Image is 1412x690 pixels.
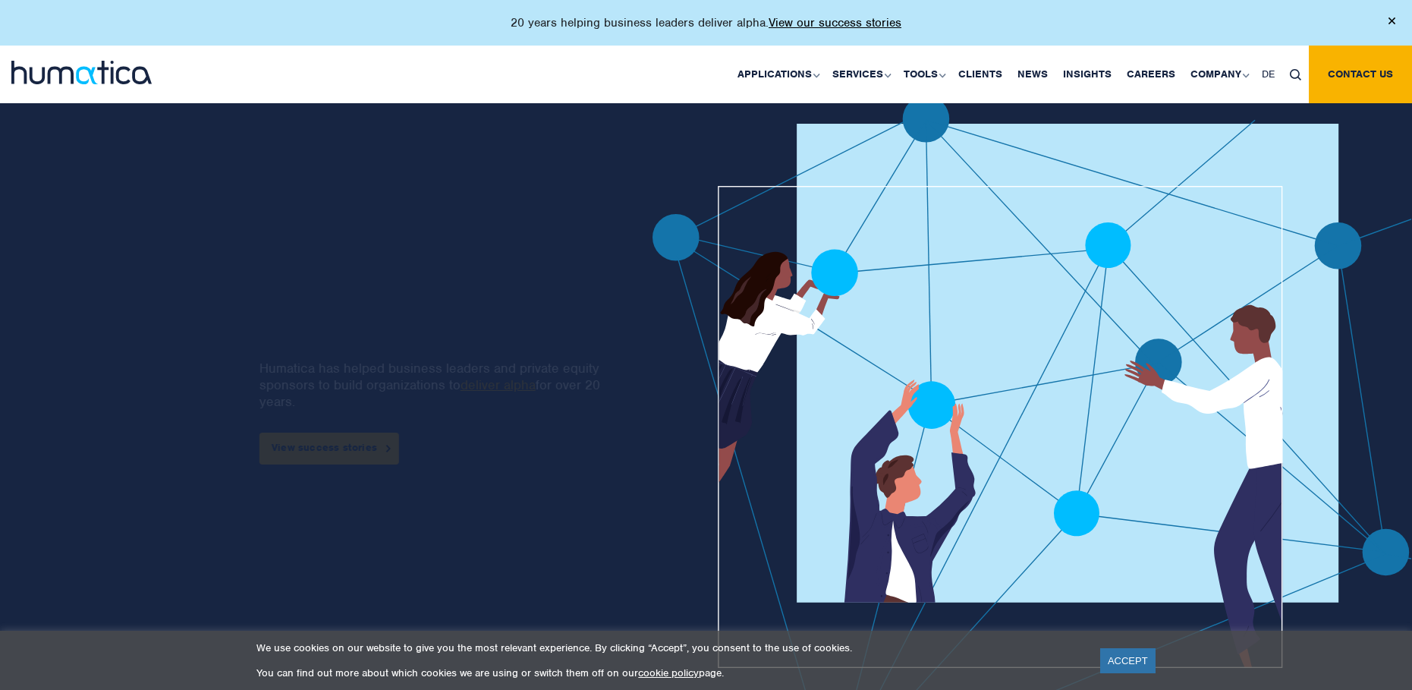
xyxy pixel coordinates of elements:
[1262,68,1275,80] span: DE
[386,445,391,452] img: arrowicon
[730,46,825,103] a: Applications
[11,61,152,84] img: logo
[259,360,602,410] p: Humatica has helped business leaders and private equity sponsors to build organizations to for ov...
[256,641,1081,654] p: We use cookies on our website to give you the most relevant experience. By clicking “Accept”, you...
[1309,46,1412,103] a: Contact us
[259,433,399,465] a: View success stories
[1119,46,1183,103] a: Careers
[511,15,901,30] p: 20 years helping business leaders deliver alpha.
[638,666,699,679] a: cookie policy
[256,666,1081,679] p: You can find out more about which cookies we are using or switch them off on our page.
[1055,46,1119,103] a: Insights
[825,46,896,103] a: Services
[1183,46,1254,103] a: Company
[896,46,951,103] a: Tools
[1290,69,1301,80] img: search_icon
[951,46,1010,103] a: Clients
[461,377,536,393] a: deliver alpha
[769,15,901,30] a: View our success stories
[1100,648,1156,673] a: ACCEPT
[1254,46,1282,103] a: DE
[1010,46,1055,103] a: News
